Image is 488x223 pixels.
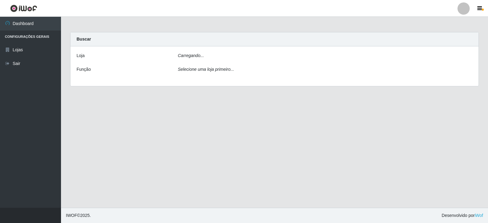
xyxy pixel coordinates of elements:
[442,212,483,219] span: Desenvolvido por
[178,53,204,58] i: Carregando...
[66,213,77,218] span: IWOF
[10,5,37,12] img: CoreUI Logo
[66,212,91,219] span: © 2025 .
[77,37,91,41] strong: Buscar
[77,66,91,73] label: Função
[178,67,234,72] i: Selecione uma loja primeiro...
[475,213,483,218] a: iWof
[77,52,84,59] label: Loja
